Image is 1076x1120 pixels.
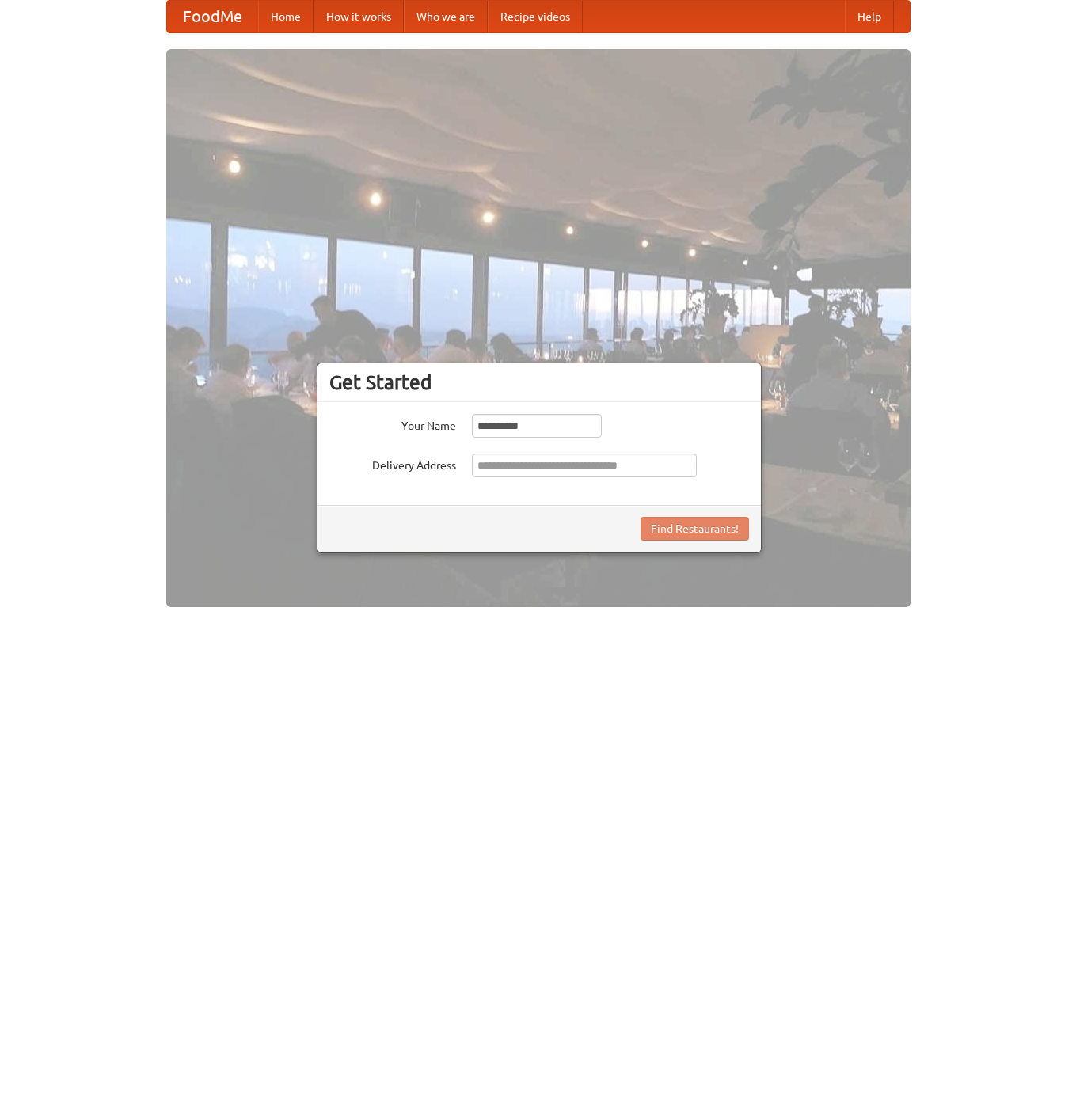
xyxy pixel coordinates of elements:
[329,454,456,473] label: Delivery Address
[329,370,749,394] h3: Get Started
[258,1,314,32] a: Home
[488,1,583,32] a: Recipe videos
[329,414,456,434] label: Your Name
[314,1,404,32] a: How it works
[167,1,258,32] a: FoodMe
[404,1,488,32] a: Who we are
[641,517,749,541] button: Find Restaurants!
[845,1,894,32] a: Help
